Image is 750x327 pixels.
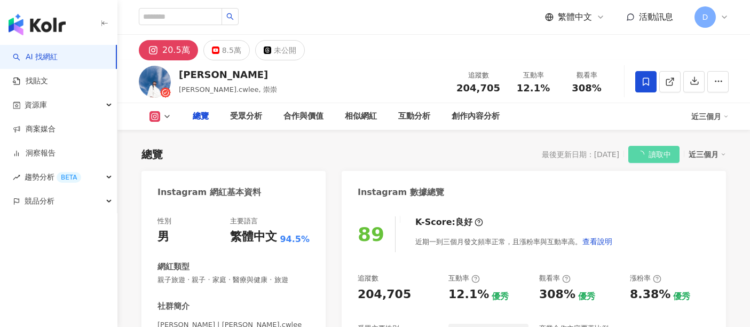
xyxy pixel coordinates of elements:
[157,186,261,198] div: Instagram 網紅基本資料
[13,124,56,135] a: 商案媒合
[628,146,680,163] button: 讀取中
[13,52,58,63] a: searchAI 找網紅
[13,148,56,159] a: 洞察報告
[9,14,66,35] img: logo
[566,70,607,81] div: 觀看率
[157,261,190,272] div: 網紅類型
[415,216,483,228] div: K-Score :
[452,110,500,123] div: 創作內容分析
[345,110,377,123] div: 相似網紅
[230,216,258,226] div: 主要語言
[25,165,81,189] span: 趨勢分析
[630,286,670,303] div: 8.38%
[415,231,613,252] div: 近期一到三個月發文頻率正常，且漲粉率與互動率高。
[358,186,444,198] div: Instagram 數據總覽
[222,43,241,58] div: 8.5萬
[141,147,163,162] div: 總覽
[649,146,671,163] span: 讀取中
[448,286,489,303] div: 12.1%
[13,174,20,181] span: rise
[230,229,277,245] div: 繁體中文
[492,291,509,302] div: 優秀
[57,172,81,183] div: BETA
[398,110,430,123] div: 互動分析
[582,237,612,246] span: 查看說明
[25,93,47,117] span: 資源庫
[283,110,323,123] div: 合作與價值
[702,11,708,23] span: D
[582,231,613,252] button: 查看說明
[455,216,472,228] div: 良好
[673,291,690,302] div: 優秀
[274,43,296,58] div: 未公開
[691,108,729,125] div: 近三個月
[542,150,619,159] div: 最後更新日期：[DATE]
[25,189,54,213] span: 競品分析
[230,110,262,123] div: 受眾分析
[558,11,592,23] span: 繁體中文
[179,68,277,81] div: [PERSON_NAME]
[157,229,169,245] div: 男
[639,12,673,22] span: 活動訊息
[517,83,550,94] span: 12.1%
[358,286,411,303] div: 204,705
[539,274,571,283] div: 觀看率
[203,40,250,60] button: 8.5萬
[157,275,310,285] span: 親子旅遊 · 親子 · 家庭 · 醫療與健康 · 旅遊
[513,70,554,81] div: 互動率
[630,274,661,283] div: 漲粉率
[358,274,378,283] div: 追蹤數
[572,83,602,94] span: 308%
[157,216,171,226] div: 性別
[162,43,190,58] div: 20.5萬
[226,13,234,20] span: search
[139,66,171,98] img: KOL Avatar
[255,40,305,60] button: 未公開
[139,40,198,60] button: 20.5萬
[358,223,384,245] div: 89
[193,110,209,123] div: 總覽
[689,147,726,161] div: 近三個月
[179,85,277,94] span: [PERSON_NAME].cwlee, 崇崇
[578,291,595,302] div: 優秀
[456,70,500,81] div: 追蹤數
[539,286,575,303] div: 308%
[636,150,644,158] span: loading
[448,274,480,283] div: 互動率
[13,76,48,87] a: 找貼文
[157,301,190,312] div: 社群簡介
[280,233,310,245] span: 94.5%
[456,82,500,94] span: 204,705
